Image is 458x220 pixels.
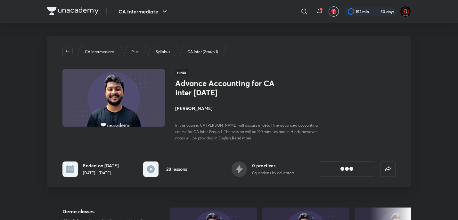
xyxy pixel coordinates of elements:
[130,49,140,55] a: Plus
[47,7,99,16] a: Company Logo
[232,135,251,140] span: Read more
[175,69,188,76] span: Hindi
[175,105,319,112] h4: [PERSON_NAME]
[175,123,318,140] span: In this course, CA [PERSON_NAME] will discuss in detail the advanced accounting course for CA Int...
[319,161,375,177] button: [object Object]
[380,161,396,177] button: false
[83,162,119,169] h6: Ended on [DATE]
[400,6,411,17] img: DGD°MrBEAN
[62,208,150,215] h5: Demo classes
[61,68,166,127] img: Thumbnail
[166,166,187,172] h6: 28 lessons
[331,9,337,14] img: avatar
[47,7,99,15] img: Company Logo
[85,49,114,55] p: CA Intermediate
[187,49,218,55] p: CA Inter (Group 1)
[115,5,172,18] button: CA Intermediate
[373,8,379,15] img: streak
[131,49,138,55] p: Plus
[252,170,294,176] p: 0 questions by educators
[155,49,171,55] a: Syllabus
[83,170,119,176] p: [DATE] - [DATE]
[175,79,280,97] h1: Advance Accounting for CA Inter [DATE]
[84,49,115,55] a: CA Intermediate
[156,49,170,55] p: Syllabus
[186,49,219,55] a: CA Inter (Group 1)
[329,6,339,17] button: avatar
[252,162,294,169] h6: 0 practices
